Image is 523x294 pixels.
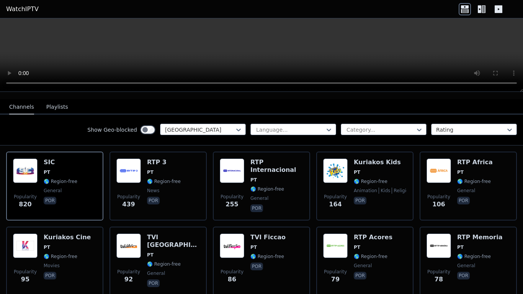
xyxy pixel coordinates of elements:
[250,263,263,270] p: por
[354,234,392,241] h6: RTP Acores
[457,244,464,250] span: PT
[324,194,347,200] span: Popularity
[250,253,284,260] span: 🌎 Region-free
[457,234,502,241] h6: RTP Memoria
[435,275,443,284] span: 78
[147,188,159,194] span: news
[379,188,390,194] span: kids
[457,272,470,279] p: por
[427,234,451,258] img: RTP Memoria
[250,234,286,241] h6: TVI Ficcao
[13,158,38,183] img: SIC
[221,194,244,200] span: Popularity
[147,279,160,287] p: por
[354,197,366,204] p: por
[457,253,491,260] span: 🌎 Region-free
[14,269,37,275] span: Popularity
[457,158,493,166] h6: RTP Africa
[147,252,154,258] span: PT
[44,272,56,279] p: por
[457,178,491,185] span: 🌎 Region-free
[220,158,244,183] img: RTP Internacional
[44,244,50,250] span: PT
[19,200,31,209] span: 820
[250,186,284,192] span: 🌎 Region-free
[354,244,360,250] span: PT
[432,200,445,209] span: 106
[228,275,236,284] span: 86
[44,178,77,185] span: 🌎 Region-free
[354,272,366,279] p: por
[147,197,160,204] p: por
[13,234,38,258] img: Kuriakos Cine
[354,253,387,260] span: 🌎 Region-free
[250,244,257,250] span: PT
[457,169,464,175] span: PT
[427,158,451,183] img: RTP Africa
[87,126,137,134] label: Show Geo-blocked
[323,234,348,258] img: RTP Acores
[250,204,263,212] p: por
[44,169,50,175] span: PT
[226,200,238,209] span: 255
[250,195,268,201] span: general
[147,270,165,276] span: general
[147,261,181,267] span: 🌎 Region-free
[116,234,141,258] img: TVI Africa
[250,177,257,183] span: PT
[44,263,60,269] span: movies
[354,158,407,166] h6: Kuriakos Kids
[457,197,470,204] p: por
[117,269,140,275] span: Popularity
[147,158,181,166] h6: RTP 3
[117,194,140,200] span: Popularity
[44,253,77,260] span: 🌎 Region-free
[21,275,29,284] span: 95
[457,188,475,194] span: general
[324,269,347,275] span: Popularity
[44,234,91,241] h6: Kuriakos Cine
[354,178,387,185] span: 🌎 Region-free
[14,194,37,200] span: Popularity
[147,234,200,249] h6: TVI [GEOGRAPHIC_DATA]
[124,275,133,284] span: 92
[6,5,39,14] a: WatchIPTV
[354,263,372,269] span: general
[457,263,475,269] span: general
[147,178,181,185] span: 🌎 Region-free
[122,200,135,209] span: 439
[46,100,68,114] button: Playlists
[354,169,360,175] span: PT
[354,188,377,194] span: animation
[331,275,340,284] span: 79
[427,269,450,275] span: Popularity
[323,158,348,183] img: Kuriakos Kids
[427,194,450,200] span: Popularity
[250,158,303,174] h6: RTP Internacional
[220,234,244,258] img: TVI Ficcao
[9,100,34,114] button: Channels
[329,200,342,209] span: 164
[147,169,154,175] span: PT
[392,188,414,194] span: religious
[44,188,62,194] span: general
[221,269,244,275] span: Popularity
[116,158,141,183] img: RTP 3
[44,158,77,166] h6: SIC
[44,197,56,204] p: por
